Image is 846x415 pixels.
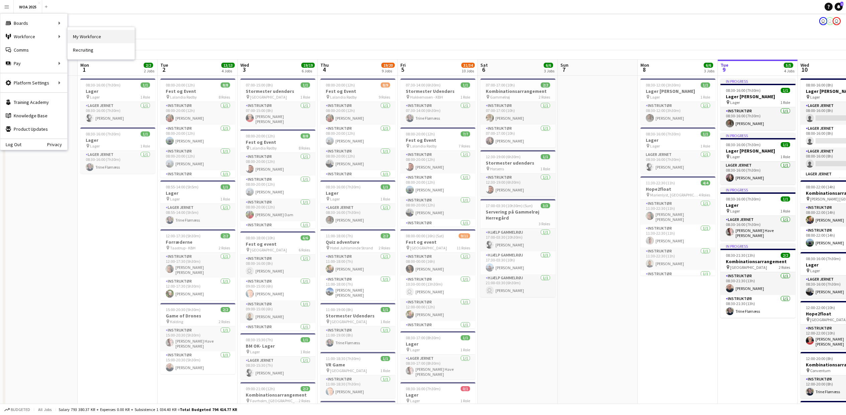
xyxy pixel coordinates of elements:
span: 15:00-20:30 (5h30m) [166,307,201,312]
span: Lager [170,196,180,201]
span: 8/8 [221,82,230,87]
app-job-card: 08:00-20:00 (12h)8/8Fest og Event Lalandia Rødby8 RolesInstruktør1/108:00-20:00 (12h)[PERSON_NAME... [240,129,315,229]
span: 1 Role [380,319,390,324]
span: 08:00-20:00 (12h) [166,82,195,87]
span: 08:30-16:00 (7h30m) [646,131,681,136]
span: 3 Roles [539,221,550,226]
app-job-card: 17:00-03:30 (10h30m) (Sun)3/3Servering på Gammelrøj Herregård3 RolesHjælp Gammelrøj1/117:00-03:30... [480,199,555,297]
span: 1/1 [781,196,790,201]
app-card-role: Instruktør1/108:00-20:00 (12h)[PERSON_NAME] [240,176,315,198]
span: 4/4 [701,180,710,185]
span: 2 Roles [779,265,790,270]
span: Hotel Juhlsminde Strand [330,245,373,250]
app-job-card: 08:55-14:00 (5h5m)1/1Lager Lager1 RoleLager Jernet1/108:55-14:00 (5h5m)Trine Flørnæss [160,180,235,227]
app-job-card: 11:00-18:00 (7h)2/2Quiz adventure Hotel Juhlsminde Strand2 RolesInstruktør1/111:00-18:00 (7h)[PER... [320,229,395,300]
a: Product Updates [0,122,67,136]
span: 4 Roles [699,192,710,197]
span: 1 Role [140,143,150,149]
span: 1/1 [701,82,710,87]
span: 8/8 [301,133,310,138]
div: 11:00-18:30 (7h30m)1/1VR Game [GEOGRAPHIC_DATA]1 RoleInstruktør1/111:00-18:30 (7h30m)[PERSON_NAME] [320,352,395,398]
a: 1 [835,3,843,11]
h3: Forræderne [160,239,235,245]
app-card-role: Instruktør1/108:00-20:00 (12h)[PERSON_NAME] Dam [240,198,315,221]
app-card-role: Instruktør1/108:00-20:00 (12h)[PERSON_NAME] [400,196,475,219]
span: 07:00-15:00 (8h) [246,82,273,87]
h3: Lager [80,137,155,143]
span: 1 Role [460,347,470,352]
app-job-card: 15:00-20:30 (5h30m)2/2Game of Drones Kolding2 RolesInstruktør1/115:00-20:30 (5h30m)[PERSON_NAME] ... [160,303,235,374]
span: 08:30-16:00 (7h30m) [86,131,121,136]
h3: Fest og Event [320,88,395,94]
app-card-role: Instruktør1/115:00-20:30 (5h30m)[PERSON_NAME] Have [PERSON_NAME] [PERSON_NAME] [160,327,235,351]
span: 6/6 [301,235,310,240]
app-card-role: Instruktør1/112:00-00:00 (12h)[PERSON_NAME] [400,298,475,321]
span: Lalandia Rødby [170,95,197,100]
app-job-card: 12:00-17:30 (5h30m)2/2Forræderne Taastrup - KBH2 RolesInstruktør1/112:00-17:30 (5h30m)[PERSON_NAM... [160,229,235,300]
h3: Lager [320,190,395,196]
span: 1/1 [301,337,310,342]
span: 1/1 [221,184,230,189]
div: 07:00-17:00 (10h)2/2Kombinationsarrangement Gammelrøj2 RolesInstruktør1/107:00-17:00 (10h)[PERSON... [480,78,555,147]
app-card-role: Instruktør1/111:00-18:00 (7h)[PERSON_NAME] [PERSON_NAME] [320,276,395,300]
h3: Fest og Event [400,137,475,143]
span: Lager [810,95,820,100]
span: 3/3 [541,203,550,208]
span: 9 Roles [379,95,390,100]
app-card-role: Instruktør1/108:00-20:00 (12h)[PERSON_NAME] [160,147,235,170]
span: 1 Role [780,154,790,159]
a: Training Academy [0,96,67,109]
app-job-card: In progress08:30-16:00 (7h30m)1/1Lager Lager1 RoleLager Jernet1/108:30-16:00 (7h30m)[PERSON_NAME]... [720,187,795,241]
span: 1/1 [381,184,390,189]
span: 08:00-20:00 (12h) [326,82,355,87]
span: 08:30-16:00 (7h30m) [326,184,361,189]
app-card-role: Instruktør1/108:00-00:00 (16h)[PERSON_NAME] [400,253,475,276]
app-card-role: Lager Jernet1/108:30-16:00 (7h30m)[PERSON_NAME] [80,102,155,125]
app-job-card: In progress08:30-21:30 (13h)2/2Kombinationsarrangement [GEOGRAPHIC_DATA]2 RolesInstruktør1/108:30... [720,243,795,318]
app-job-card: In progress08:30-16:00 (7h30m)1/1Lager [PERSON_NAME] Lager1 RoleLager Jernet1/108:30-16:00 (7h30m... [720,133,795,184]
span: Lager [90,143,100,149]
span: 1 Role [140,95,150,100]
span: [GEOGRAPHIC_DATA] [730,265,767,270]
span: 1/1 [381,356,390,361]
h3: Stormester Udendørs [400,88,475,94]
h3: Lager [720,202,795,208]
app-job-card: 08:00-00:00 (16h) (Sat)9/11Fest og event [GEOGRAPHIC_DATA]11 RolesInstruktør1/108:00-00:00 (16h)[... [400,229,475,329]
div: 08:30-16:00 (7h30m)1/1Lager Lager1 RoleLager Jernet1/108:30-16:00 (7h30m)Trine Flørnæss [80,127,155,174]
app-card-role: Instruktør1/107:00-17:00 (10h)[PERSON_NAME] [480,102,555,125]
div: 07:30-14:00 (6h30m)1/1Stormester Udendørs Hakkemosen - KBH1 RoleInstruktør1/107:30-14:00 (6h30m)T... [400,78,475,125]
span: 08:30-17:00 (8h30m) [406,335,441,340]
span: 17:00-03:30 (10h30m) (Sun) [486,203,533,208]
app-card-role: Lager Jernet1/108:30-16:00 (7h30m)Trine Flørnæss [80,151,155,174]
span: 1 Role [460,95,470,100]
span: 12:00-22:00 (10h) [806,305,835,310]
app-job-card: 08:30-16:00 (7h30m)1/1Lager Lager1 RoleLager Jernet1/108:30-16:00 (7h30m)[PERSON_NAME] [80,78,155,125]
div: 08:30-12:00 (3h30m)1/1Lager [PERSON_NAME] Lager1 RoleInstruktør1/108:30-12:00 (3h30m)[PERSON_NAME] [640,78,715,125]
div: In progress [720,78,795,84]
app-card-role: Instruktør1/108:00-20:00 (12h)[PERSON_NAME] [320,102,395,125]
span: 1 Role [700,143,710,149]
span: Taastrup - KBH [170,245,196,250]
span: Lager [730,154,740,159]
span: Lalandia Rødby [250,145,277,151]
app-card-role: Instruktør1/108:00-20:00 (12h) [240,221,315,244]
app-card-role: Instruktør1/112:00-17:30 (5h30m)[PERSON_NAME] [160,278,235,300]
span: 08:00-20:00 (12h) [406,131,435,136]
span: 11:00-19:00 (8h) [326,307,353,312]
div: 08:00-20:00 (12h)8/9Fest og Event Lalandia Rødby9 RolesInstruktør1/108:00-20:00 (12h)[PERSON_NAME... [320,78,395,178]
a: Recruiting [68,43,135,57]
div: In progress [720,133,795,138]
h3: Hope2float [640,186,715,192]
app-card-role: Instruktør1/109:00-15:00 (6h)[PERSON_NAME] [240,300,315,323]
span: 08:30-21:30 (13h) [726,253,755,258]
app-job-card: In progress08:30-16:00 (7h30m)1/1Lager [PERSON_NAME] Lager1 RoleInstruktør1/108:30-16:00 (7h30m)[... [720,78,795,130]
span: 08:00-16:00 (8h) [806,82,833,87]
span: 12:00-17:30 (5h30m) [166,233,201,238]
span: 1/1 [541,154,550,159]
span: [GEOGRAPHIC_DATA] [250,95,287,100]
h3: Lager [400,341,475,347]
